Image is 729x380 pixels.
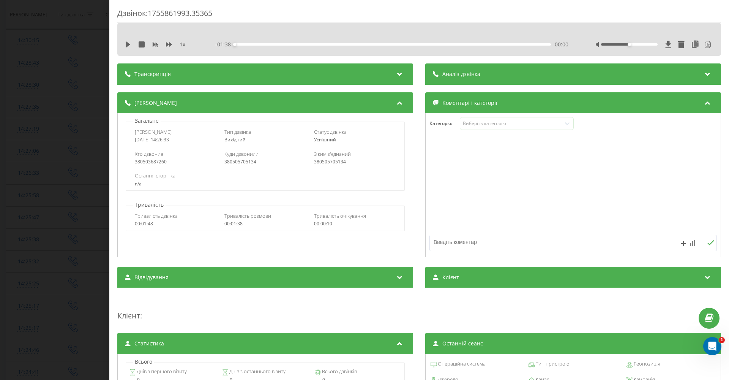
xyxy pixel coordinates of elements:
[136,368,187,375] span: Днів з першого візиту
[314,159,396,165] div: 380505705134
[535,360,569,368] span: Тип пристрою
[135,212,178,219] span: Тривалість дзвінка
[314,136,336,143] span: Успішний
[135,128,172,135] span: [PERSON_NAME]
[224,136,246,143] span: Вихідний
[134,274,169,281] span: Відвідування
[442,99,497,107] span: Коментарі і категорії
[463,120,558,127] div: Виберіть категорію
[134,99,177,107] span: [PERSON_NAME]
[314,150,351,157] span: З ким з'єднаний
[429,121,460,126] h4: Категорія :
[224,150,259,157] span: Куди дзвонили
[135,181,395,187] div: n/a
[228,368,286,375] span: Днів з останнього візиту
[134,340,164,347] span: Статистика
[314,128,347,135] span: Статус дзвінка
[633,360,660,368] span: Геопозиція
[442,70,480,78] span: Аналіз дзвінка
[224,128,251,135] span: Тип дзвінка
[117,8,721,23] div: Дзвінок : 1755861993.35365
[314,221,396,226] div: 00:00:10
[233,43,236,46] div: Accessibility label
[224,159,306,165] div: 380505705134
[442,340,483,347] span: Останній сеанс
[321,368,357,375] span: Всього дзвінків
[135,150,163,157] span: Хто дзвонив
[133,201,166,209] p: Тривалість
[224,212,271,219] span: Тривалість розмови
[117,295,721,325] div: :
[117,310,140,321] span: Клієнт
[442,274,459,281] span: Клієнт
[224,221,306,226] div: 00:01:38
[703,337,721,355] iframe: Intercom live chat
[134,70,171,78] span: Транскрипція
[180,41,185,48] span: 1 x
[314,212,366,219] span: Тривалість очікування
[437,360,486,368] span: Операційна система
[133,358,154,366] p: Всього
[135,172,175,179] span: Остання сторінка
[135,159,216,165] div: 380503687260
[133,117,161,125] p: Загальне
[555,41,568,48] span: 00:00
[719,337,725,343] span: 1
[215,41,235,48] span: - 01:38
[628,43,631,46] div: Accessibility label
[135,221,216,226] div: 00:01:48
[135,137,216,142] div: [DATE] 14:26:33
